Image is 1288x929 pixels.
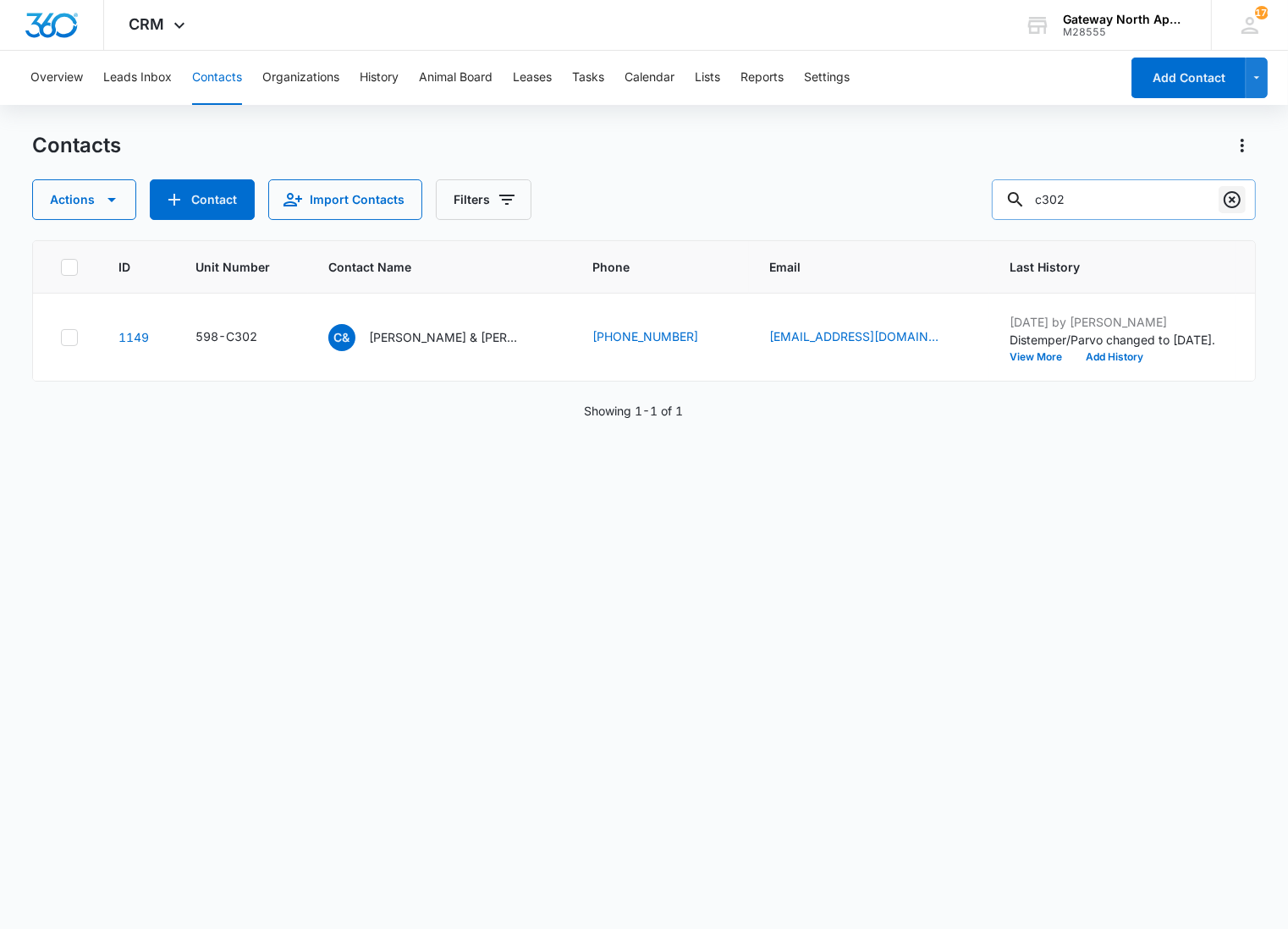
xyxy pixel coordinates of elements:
[992,179,1256,220] input: Search Contacts
[1010,258,1191,276] span: Last History
[436,179,531,220] button: Filters
[625,51,674,105] button: Calendar
[1010,331,1215,349] p: Distemper/Parvo changed to [DATE].
[195,327,257,345] div: 598-C302
[1063,26,1186,38] div: account id
[804,51,850,105] button: Settings
[328,324,552,351] div: Contact Name - Carolyn & Darci Linden - Select to Edit Field
[268,179,422,220] button: Import Contacts
[192,51,242,105] button: Contacts
[769,258,944,276] span: Email
[592,327,729,348] div: Phone - (720) 487-7483 - Select to Edit Field
[328,324,355,351] span: C&
[513,51,552,105] button: Leases
[1219,186,1246,213] button: Clear
[1010,313,1215,331] p: [DATE] by [PERSON_NAME]
[1074,352,1155,362] button: Add History
[32,179,136,220] button: Actions
[360,51,399,105] button: History
[150,179,255,220] button: Add Contact
[740,51,784,105] button: Reports
[369,328,521,346] p: [PERSON_NAME] & [PERSON_NAME]
[769,327,938,345] a: [EMAIL_ADDRESS][DOMAIN_NAME]
[30,51,83,105] button: Overview
[592,258,704,276] span: Phone
[592,327,698,345] a: [PHONE_NUMBER]
[118,258,130,276] span: ID
[419,51,493,105] button: Animal Board
[195,327,288,348] div: Unit Number - 598-C302 - Select to Edit Field
[262,51,339,105] button: Organizations
[1131,58,1246,98] button: Add Contact
[118,330,149,344] a: Navigate to contact details page for Carolyn & Darci Linden
[1229,132,1256,159] button: Actions
[328,258,527,276] span: Contact Name
[1255,6,1269,19] span: 170
[1010,352,1074,362] button: View More
[1255,6,1269,19] div: notifications count
[695,51,720,105] button: Lists
[769,327,969,348] div: Email - lindencr@aol.com - Select to Edit Field
[195,258,288,276] span: Unit Number
[1063,13,1186,26] div: account name
[584,402,683,420] p: Showing 1-1 of 1
[129,15,165,33] span: CRM
[32,133,121,158] h1: Contacts
[572,51,604,105] button: Tasks
[103,51,172,105] button: Leads Inbox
